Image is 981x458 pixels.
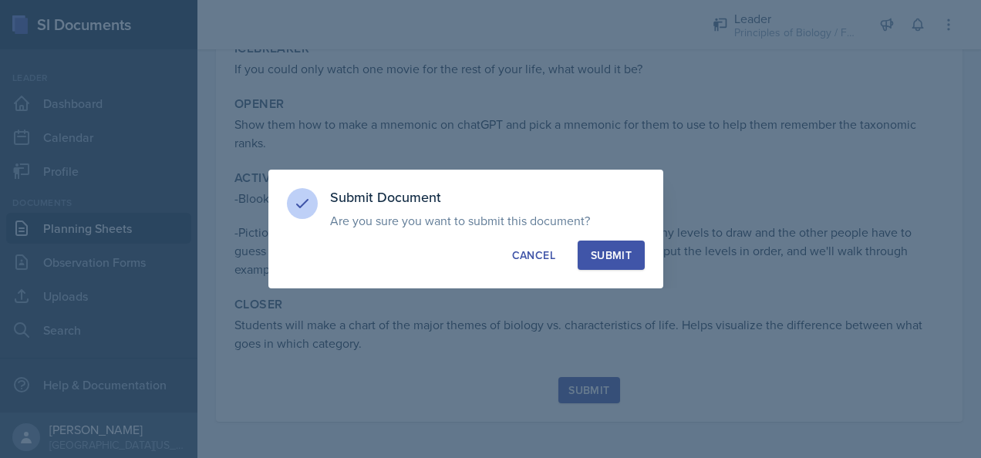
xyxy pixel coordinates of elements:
div: Cancel [512,248,555,263]
p: Are you sure you want to submit this document? [330,213,645,228]
h3: Submit Document [330,188,645,207]
div: Submit [591,248,632,263]
button: Cancel [499,241,568,270]
button: Submit [578,241,645,270]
